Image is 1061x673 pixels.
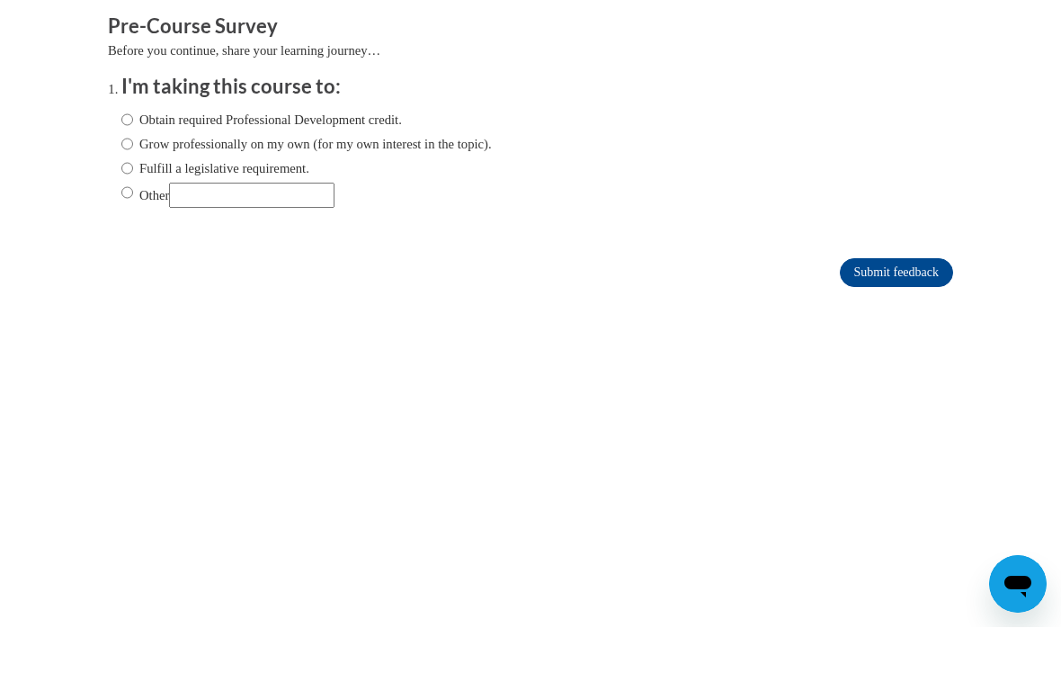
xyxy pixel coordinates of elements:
p: Before you continue, share your learning journey… [108,46,953,66]
input: Fulfill a legislative requirement. [121,164,133,184]
button: Close [987,5,1048,34]
label: Other [121,188,334,213]
input: Other [169,188,334,213]
h4: Pre-Course Survey for Oral Language [13,8,271,31]
input: Obtain required Professional Development credit. [121,115,133,135]
label: Fulfill a legislative requirement. [121,164,309,184]
label: Grow professionally on my own (for my own interest in the topic). [121,139,492,159]
iframe: Button to launch messaging window [989,561,1047,618]
input: Other [121,188,133,208]
h3: I'm taking this course to: [121,78,967,106]
label: Obtain required Professional Development credit. [121,115,402,135]
h3: Pre-Course Survey [108,18,953,46]
input: Submit feedback [840,264,953,292]
input: Grow professionally on my own (for my own interest in the topic). [121,139,133,159]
